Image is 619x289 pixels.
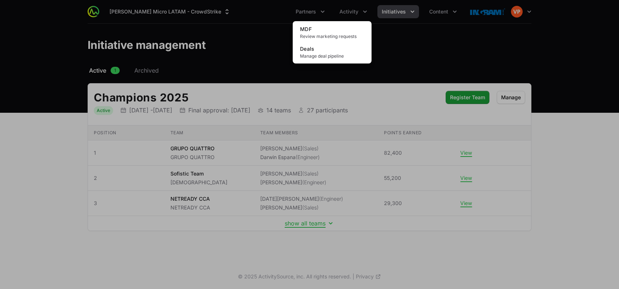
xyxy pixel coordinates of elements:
[294,42,370,62] a: DealsManage deal pipeline
[300,53,364,59] span: Manage deal pipeline
[300,34,364,39] span: Review marketing requests
[294,23,370,42] a: MDFReview marketing requests
[99,5,461,18] div: Main navigation
[300,26,312,32] span: MDF
[300,46,315,52] span: Deals
[335,5,372,18] div: Activity menu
